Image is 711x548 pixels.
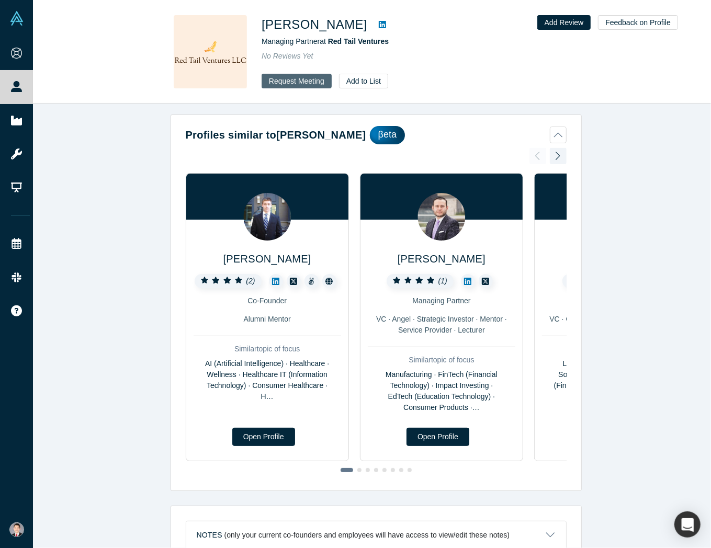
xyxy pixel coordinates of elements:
span: No Reviews Yet [262,52,313,60]
div: VC · Angel · Strategic Investor · Mentor · Service Provider · Lecturer [368,314,515,336]
img: Gerardo Herrera's Profile Image [417,193,465,241]
h2: Profiles similar to [PERSON_NAME] [186,127,366,143]
a: [PERSON_NAME] [398,253,486,265]
img: Harrison Lapides's Profile Image [174,15,247,88]
p: (only your current co-founders and employees will have access to view/edit these notes) [224,531,510,540]
a: Open Profile [407,428,469,446]
button: Add to List [339,74,388,88]
a: Open Profile [232,428,295,446]
span: Managing Partner at [262,37,389,45]
i: ( 2 ) [246,277,255,285]
h1: [PERSON_NAME] [262,15,367,34]
img: Matt Milford's Profile Image [243,193,291,241]
div: VC · Channel Partner · Strategic Investor [542,314,690,325]
div: Similar topic of focus [194,344,341,355]
img: Alchemist Vault Logo [9,11,24,26]
button: Add Review [537,15,591,30]
div: AI (Artificial Intelligence) · Healthcare · Wellness · Healthcare IT (Information Technology) · C... [194,358,341,402]
img: Ethan Yang's Account [9,522,24,537]
div: βeta [370,126,405,144]
span: Managing Partner [412,296,470,305]
h3: Notes [197,530,222,541]
div: Alumni Mentor [194,314,341,325]
button: Profiles similar to[PERSON_NAME]βeta [186,126,567,144]
div: Similar topic of focus [368,355,515,366]
a: [PERSON_NAME] [223,253,311,265]
i: ( 1 ) [438,277,447,285]
div: Similar topic of focus [542,344,690,355]
a: Red Tail Ventures [328,37,389,45]
span: Co-Founder [247,296,287,305]
button: Feedback on Profile [598,15,678,30]
div: Manufacturing · FinTech (Financial Technology) · Impact Investing · EdTech (Education Technology)... [368,369,515,413]
button: Request Meeting [262,74,332,88]
div: Logistics · Education · Enterprise Software · Future of Work · FinTech (Financial Technology) · C... [542,358,690,402]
